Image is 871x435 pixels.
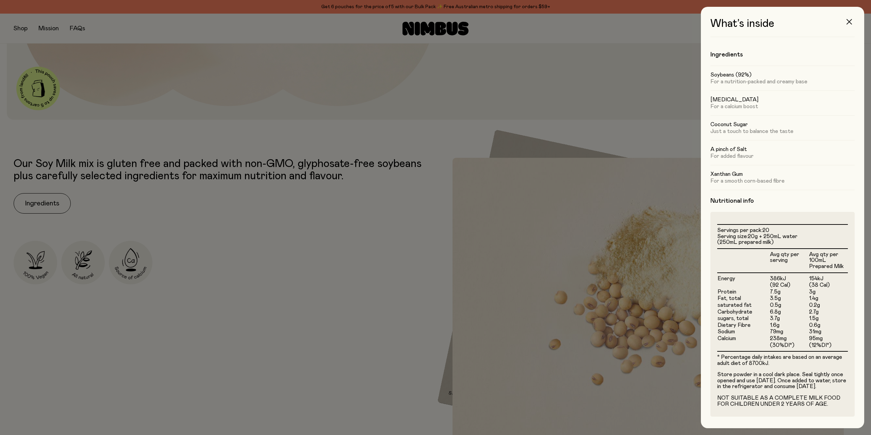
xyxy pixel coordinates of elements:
h5: Coconut Sugar [710,121,855,128]
td: (30%DI*) [770,342,809,351]
td: 31mg [809,329,848,335]
p: Just a touch to balance the taste [710,128,855,135]
td: 3.5g [770,295,809,302]
p: For added flavour [710,153,855,160]
span: sugars, total [718,316,749,321]
td: (92 Cal) [770,282,809,289]
td: (38 Cal) [809,282,848,289]
td: 95mg [809,335,848,342]
h5: [MEDICAL_DATA] [710,96,855,103]
li: Serving size: [717,234,848,246]
td: 2.7g [809,309,848,316]
p: NOT SUITABLE AS A COMPLETE MILK FOOD FOR CHILDREN UNDER 2 YEARS OF AGE. [717,395,848,407]
td: 1.4g [809,295,848,302]
span: Sodium [718,329,735,334]
span: 20g + 250mL water (250mL prepared milk) [717,234,798,245]
td: 3.7g [770,315,809,322]
h3: What’s inside [710,18,855,37]
p: For a nutrition-packed and creamy base [710,78,855,85]
h5: Xanthan Gum [710,171,855,178]
td: 0.2g [809,302,848,309]
td: 238mg [770,335,809,342]
td: 0.5g [770,302,809,309]
span: Protein [718,289,736,295]
td: 7.5g [770,289,809,296]
p: For a calcium boost [710,103,855,110]
td: 79mg [770,329,809,335]
td: 6.8g [770,309,809,316]
li: Servings per pack: [717,228,848,234]
td: 1.6g [770,322,809,329]
p: Store powder in a cool dark place. Seal tightly once opened and use [DATE]. Once added to water, ... [717,372,848,390]
h4: Ingredients [710,51,855,59]
td: 154kJ [809,273,848,282]
td: 1.5g [809,315,848,322]
td: 0.6g [809,322,848,329]
td: 386kJ [770,273,809,282]
span: Fat, total [718,296,741,301]
span: saturated fat [718,302,752,308]
th: Avg qty per serving [770,249,809,273]
td: 3g [809,289,848,296]
span: Energy [718,276,735,281]
span: Carbohydrate [718,309,752,315]
h5: Soybeans (92%) [710,71,855,78]
p: * Percentage daily intakes are based on an average adult diet of 8700kJ. [717,354,848,366]
p: For a smooth corn-based fibre [710,178,855,184]
span: Dietary Fibre [718,322,751,328]
h4: Nutritional info [710,197,855,205]
h5: A pinch of Salt [710,146,855,153]
span: 20 [762,228,769,233]
th: Avg qty per 100mL Prepared Milk [809,249,848,273]
span: Calcium [718,336,736,341]
td: (12%DI*) [809,342,848,351]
